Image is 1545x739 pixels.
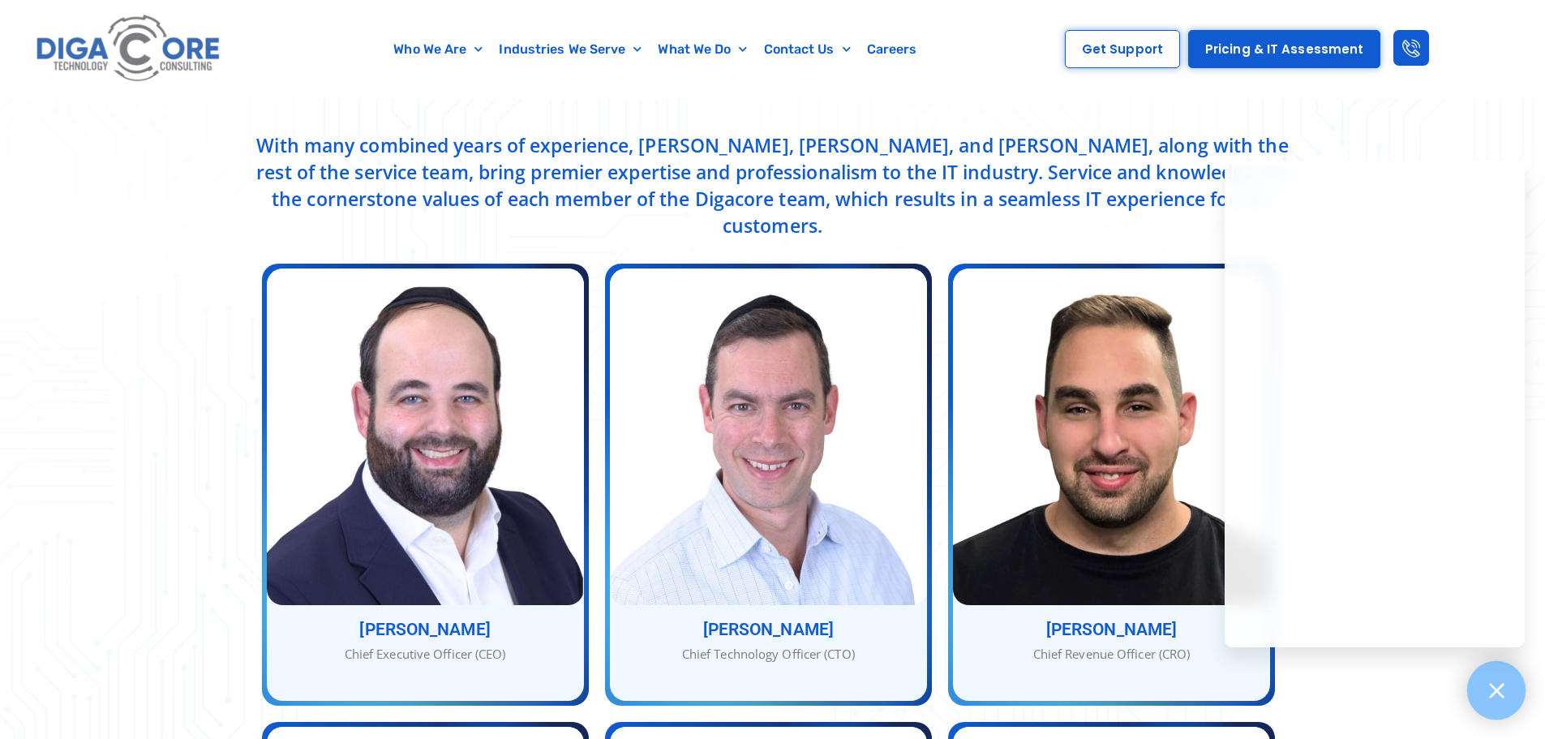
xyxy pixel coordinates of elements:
span: Get Support [1082,43,1163,55]
a: Industries We Serve [491,31,650,68]
div: Chief Technology Officer (CTO) [610,645,927,664]
img: Nathan Berger - Chief Technology Officer (CTO) [610,269,927,606]
div: Chief Revenue Officer (CRO) [953,645,1270,664]
h3: [PERSON_NAME] [267,621,584,638]
p: With many combined years of experience, [PERSON_NAME], [PERSON_NAME], and [PERSON_NAME], along wi... [254,132,1292,239]
nav: Menu [304,31,1007,68]
div: Chief Executive Officer (CEO) [267,645,584,664]
h3: [PERSON_NAME] [610,621,927,638]
img: Jacob Berezin - Chief Revenue Officer (CRO) [953,269,1270,606]
a: Contact Us [756,31,859,68]
a: Who We Are [385,31,491,68]
a: Get Support [1065,30,1180,68]
a: What We Do [650,31,755,68]
img: Abe-Kramer - Chief Executive Officer (CEO) [267,269,584,606]
a: Pricing & IT Assessment [1188,30,1380,68]
span: Pricing & IT Assessment [1205,43,1363,55]
h3: [PERSON_NAME] [953,621,1270,638]
iframe: Chatgenie Messenger [1225,161,1525,647]
a: Careers [859,31,925,68]
img: Digacore logo 1 [32,8,226,90]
